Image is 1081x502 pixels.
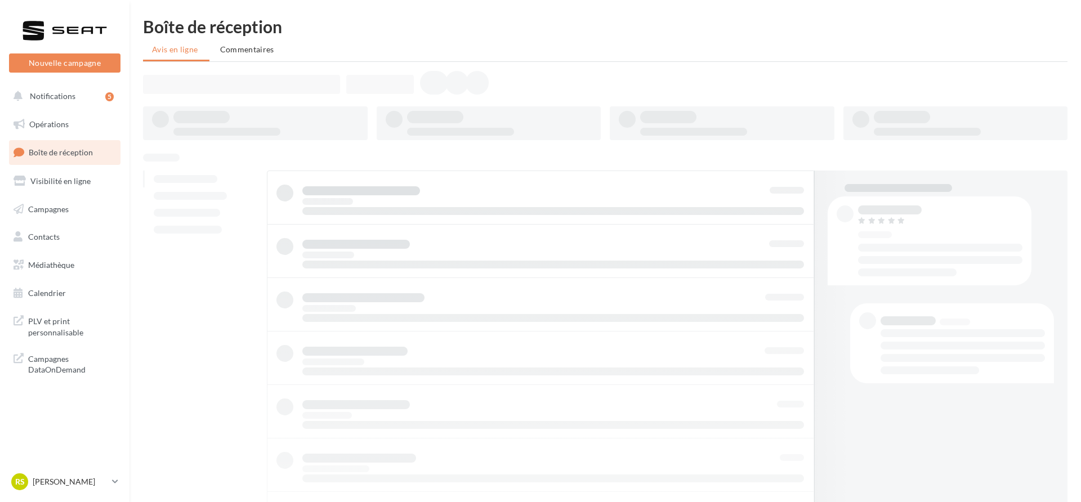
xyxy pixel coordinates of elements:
[28,260,74,270] span: Médiathèque
[7,140,123,164] a: Boîte de réception
[30,176,91,186] span: Visibilité en ligne
[7,225,123,249] a: Contacts
[105,92,114,101] div: 5
[15,476,25,487] span: RS
[7,198,123,221] a: Campagnes
[7,113,123,136] a: Opérations
[28,313,116,338] span: PLV et print personnalisable
[29,147,93,157] span: Boîte de réception
[7,253,123,277] a: Médiathèque
[33,476,108,487] p: [PERSON_NAME]
[30,91,75,101] span: Notifications
[7,169,123,193] a: Visibilité en ligne
[28,204,69,213] span: Campagnes
[9,53,120,73] button: Nouvelle campagne
[7,281,123,305] a: Calendrier
[7,309,123,342] a: PLV et print personnalisable
[28,288,66,298] span: Calendrier
[28,351,116,375] span: Campagnes DataOnDemand
[9,471,120,492] a: RS [PERSON_NAME]
[28,232,60,241] span: Contacts
[143,18,1067,35] div: Boîte de réception
[7,347,123,380] a: Campagnes DataOnDemand
[29,119,69,129] span: Opérations
[7,84,118,108] button: Notifications 5
[220,44,274,54] span: Commentaires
